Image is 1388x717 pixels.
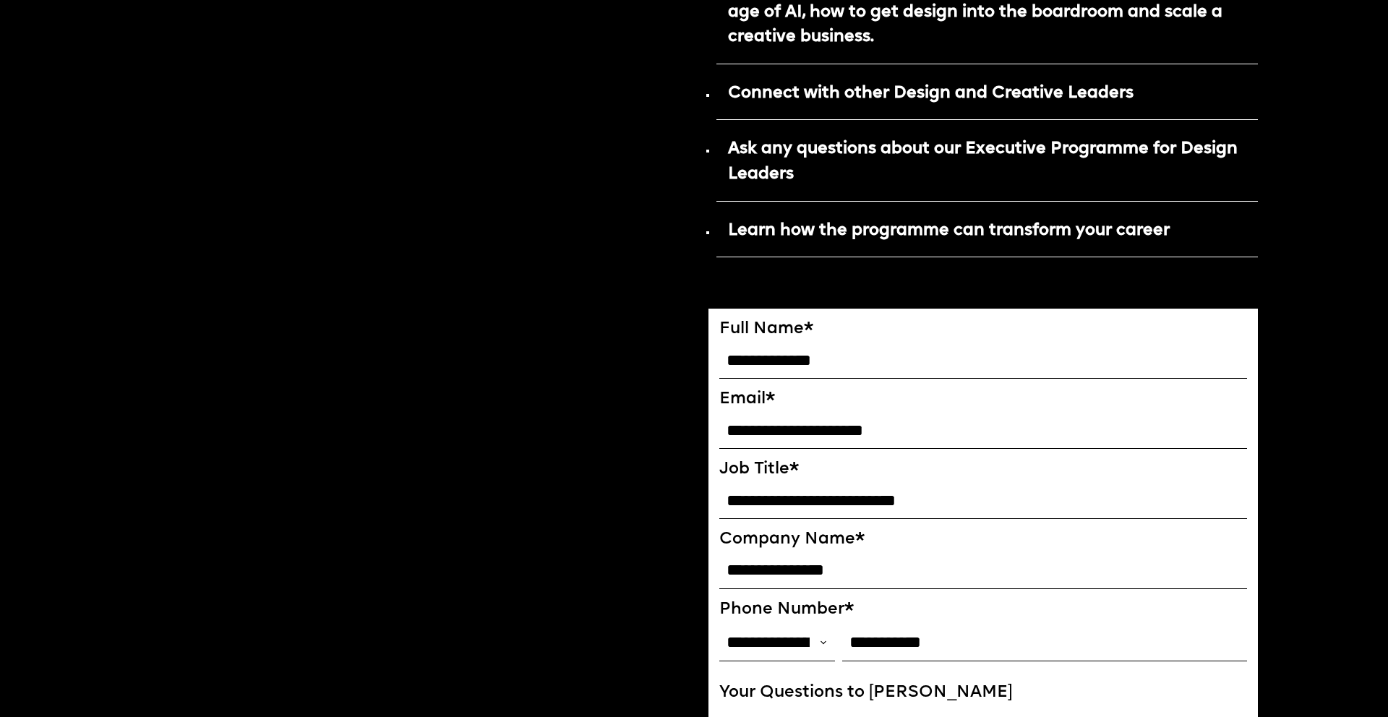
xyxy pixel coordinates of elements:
[728,85,1134,102] strong: Connect with other Design and Creative Leaders
[719,600,1247,620] label: Phone Number
[728,141,1238,183] strong: Ask any questions about our Executive Programme for Design Leaders
[719,530,1247,550] label: Company Name
[719,683,1247,703] label: Your Questions to [PERSON_NAME]
[719,319,1247,340] label: Full Name
[719,460,1247,480] label: Job Title
[728,223,1170,239] strong: Learn how the programme can transform your career
[719,390,1247,410] label: Email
